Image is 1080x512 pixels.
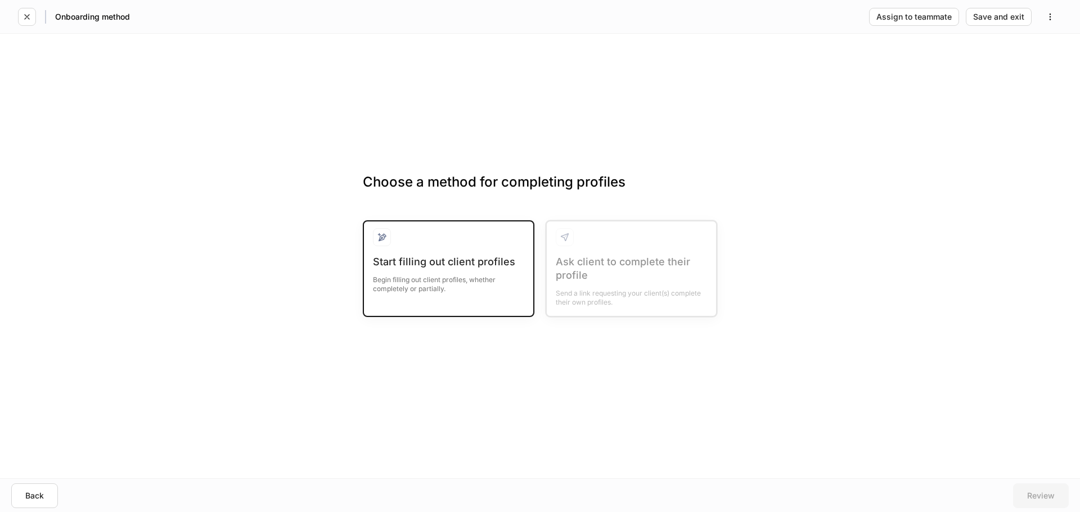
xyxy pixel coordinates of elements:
[11,483,58,508] button: Back
[973,13,1024,21] div: Save and exit
[373,255,524,269] div: Start filling out client profiles
[25,492,44,500] div: Back
[373,269,524,293] div: Begin filling out client profiles, whether completely or partially.
[966,8,1032,26] button: Save and exit
[363,173,717,209] h3: Choose a method for completing profiles
[869,8,959,26] button: Assign to teammate
[55,11,130,22] h5: Onboarding method
[876,13,952,21] div: Assign to teammate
